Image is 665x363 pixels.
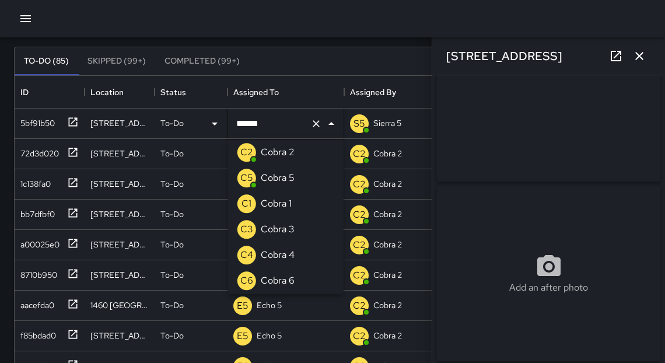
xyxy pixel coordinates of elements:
[16,264,57,281] div: 8710b950
[16,234,60,250] div: a00025e0
[353,208,366,222] p: C2
[353,147,366,161] p: C2
[155,76,228,109] div: Status
[373,208,402,220] p: Cobra 2
[373,148,402,159] p: Cobra 2
[20,76,29,109] div: ID
[155,47,249,75] button: Completed (99+)
[240,274,253,288] p: C6
[308,116,324,132] button: Clear
[242,197,251,211] p: C1
[373,117,401,129] p: Sierra 5
[160,330,184,341] p: To-Do
[261,197,292,211] p: Cobra 1
[261,222,295,236] p: Cobra 3
[373,178,402,190] p: Cobra 2
[160,117,184,129] p: To-Do
[233,76,279,109] div: Assigned To
[90,178,149,190] div: 1518 Broadway
[16,204,55,220] div: bb7dfbf0
[350,76,396,109] div: Assigned By
[78,47,155,75] button: Skipped (99+)
[160,299,184,311] p: To-Do
[16,143,59,159] div: 72d3d020
[257,330,282,341] p: Echo 5
[373,269,402,281] p: Cobra 2
[373,239,402,250] p: Cobra 2
[15,47,78,75] button: To-Do (85)
[85,76,155,109] div: Location
[323,116,339,132] button: Close
[240,145,253,159] p: C2
[90,330,149,341] div: 2300 Valley Street
[160,239,184,250] p: To-Do
[261,145,295,159] p: Cobra 2
[90,117,149,129] div: 415 24th Street
[16,113,55,129] div: 5bf91b50
[344,76,461,109] div: Assigned By
[90,299,149,311] div: 1460 Broadway
[373,299,402,311] p: Cobra 2
[228,76,344,109] div: Assigned To
[240,248,253,262] p: C4
[237,299,249,313] p: E5
[261,274,295,288] p: Cobra 6
[90,208,149,220] div: 521 16th Street
[353,268,366,282] p: C2
[16,325,56,341] div: f85bdad0
[261,248,295,262] p: Cobra 4
[160,76,186,109] div: Status
[90,148,149,159] div: 422 24th Street
[160,269,184,281] p: To-Do
[237,329,249,343] p: E5
[160,208,184,220] p: To-Do
[353,299,366,313] p: C2
[240,171,253,185] p: C5
[353,117,365,131] p: S5
[16,295,54,311] div: aacefda0
[160,148,184,159] p: To-Do
[353,238,366,252] p: C2
[90,239,149,250] div: 400 Thomas L. Berkley Way
[257,299,282,311] p: Echo 5
[373,330,402,341] p: Cobra 2
[353,329,366,343] p: C2
[353,177,366,191] p: C2
[261,171,295,185] p: Cobra 5
[160,178,184,190] p: To-Do
[240,222,253,236] p: C3
[90,269,149,281] div: 1525 Webster Street
[90,76,124,109] div: Location
[16,173,51,190] div: 1c138fa0
[15,76,85,109] div: ID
